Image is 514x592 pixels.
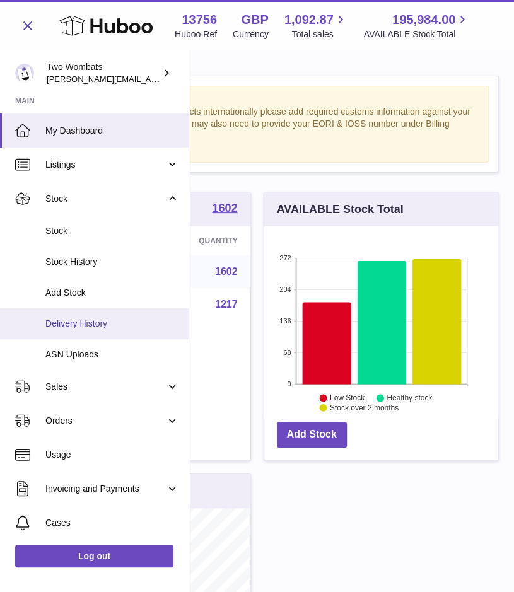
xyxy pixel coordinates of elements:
[45,483,166,495] span: Invoicing and Payments
[45,415,166,427] span: Orders
[45,125,179,137] span: My Dashboard
[287,380,291,388] text: 0
[45,225,179,237] span: Stock
[45,449,179,461] span: Usage
[45,318,179,330] span: Delivery History
[45,381,166,393] span: Sales
[329,403,398,412] text: Stock over 2 months
[45,193,166,205] span: Stock
[364,11,470,40] a: 195,984.00 AVAILABLE Stock Total
[45,159,166,171] span: Listings
[175,28,217,40] div: Huboo Ref
[279,317,291,325] text: 136
[47,61,160,85] div: Two Wombats
[45,517,179,529] span: Cases
[387,394,433,403] text: Healthy stock
[212,202,237,214] strong: 1602
[45,349,179,361] span: ASN Uploads
[15,545,173,567] a: Log out
[284,11,334,28] span: 1,092.87
[182,11,217,28] strong: 13756
[392,11,455,28] span: 195,984.00
[279,254,291,262] text: 272
[212,202,237,216] a: 1602
[45,256,179,268] span: Stock History
[45,287,179,299] span: Add Stock
[283,349,291,356] text: 68
[47,74,320,84] span: [PERSON_NAME][EMAIL_ADDRESS][PERSON_NAME][DOMAIN_NAME]
[277,202,404,217] h3: AVAILABLE Stock Total
[233,28,269,40] div: Currency
[15,64,34,83] img: philip.carroll@twowombats.com
[32,106,482,155] div: If you're planning on sending your products internationally please add required customs informati...
[142,226,250,255] th: Quantity
[284,11,348,40] a: 1,092.87 Total sales
[215,266,238,277] a: 1602
[279,286,291,293] text: 204
[364,28,470,40] span: AVAILABLE Stock Total
[291,28,348,40] span: Total sales
[241,11,268,28] strong: GBP
[329,394,365,403] text: Low Stock
[32,93,482,105] strong: Notice
[215,299,238,310] a: 1217
[277,422,347,448] a: Add Stock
